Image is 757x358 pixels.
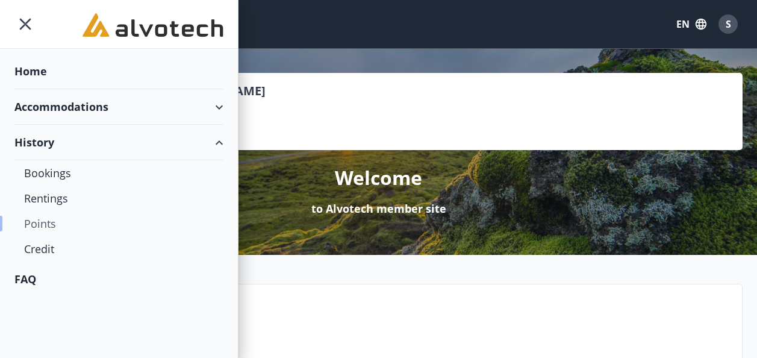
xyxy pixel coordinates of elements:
[24,186,214,211] div: Rentings
[311,201,446,216] p: to Alvotech member site
[671,13,711,35] button: EN
[14,13,36,35] button: menu
[14,125,223,160] div: History
[714,10,743,39] button: S
[14,262,223,297] div: FAQ
[14,89,223,125] div: Accommodations
[14,54,223,89] div: Home
[83,13,223,37] img: union_logo
[103,315,732,335] p: FAQ
[24,211,214,236] div: Points
[335,165,422,191] p: Welcome
[24,236,214,262] div: Credit
[24,160,214,186] div: Bookings
[726,17,731,31] span: S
